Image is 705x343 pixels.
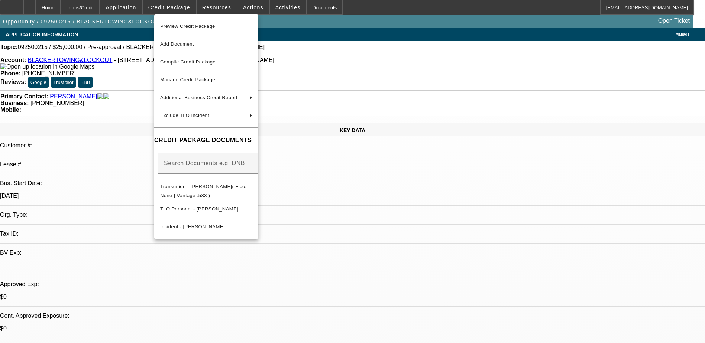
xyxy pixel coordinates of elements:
span: Manage Credit Package [160,77,215,82]
span: Transunion - [PERSON_NAME]( Fico: None | Vantage :583 ) [160,184,247,198]
button: Transunion - Blacker, John( Fico: None | Vantage :583 ) [154,182,258,200]
span: Compile Credit Package [160,59,216,65]
mat-label: Search Documents e.g. DNB [164,160,245,166]
span: Incident - [PERSON_NAME] [160,224,225,229]
span: Preview Credit Package [160,23,215,29]
button: Incident - Blacker, John [154,218,258,236]
h4: CREDIT PACKAGE DOCUMENTS [154,136,258,145]
span: Exclude TLO Incident [160,112,209,118]
span: TLO Personal - [PERSON_NAME] [160,206,238,212]
span: Additional Business Credit Report [160,95,237,100]
span: Add Document [160,41,194,47]
button: TLO Personal - Blacker, John [154,200,258,218]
